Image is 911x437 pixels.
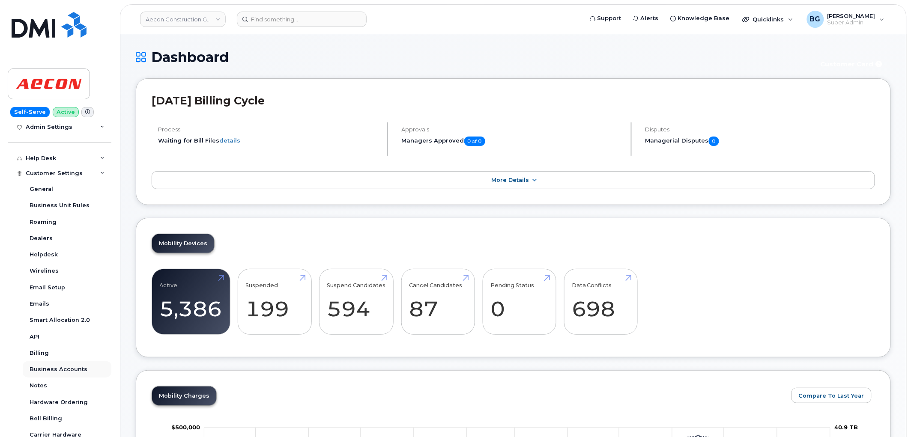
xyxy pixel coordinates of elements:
span: 0 of 0 [464,137,485,146]
a: Mobility Devices [152,234,214,253]
a: Suspend Candidates 594 [327,273,386,330]
g: $0 [171,424,200,431]
h4: Process [158,126,380,133]
h4: Disputes [645,126,875,133]
button: Compare To Last Year [792,388,872,403]
h5: Managers Approved [402,137,624,146]
h2: [DATE] Billing Cycle [152,94,875,107]
span: 0 [709,137,719,146]
button: Customer Card [814,56,891,71]
span: More Details [492,177,529,183]
a: Mobility Charges [152,386,216,405]
tspan: 40.9 TB [835,424,858,431]
li: Waiting for Bill Files [158,137,380,145]
a: details [219,137,240,144]
a: Data Conflicts 698 [572,273,630,330]
h5: Managerial Disputes [645,137,875,146]
a: Suspended 199 [246,273,304,330]
tspan: $500,000 [171,424,200,431]
a: Active 5,386 [160,273,222,330]
h4: Approvals [402,126,624,133]
a: Pending Status 0 [490,273,548,330]
h1: Dashboard [136,50,809,65]
a: Cancel Candidates 87 [409,273,467,330]
span: Compare To Last Year [799,392,864,400]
